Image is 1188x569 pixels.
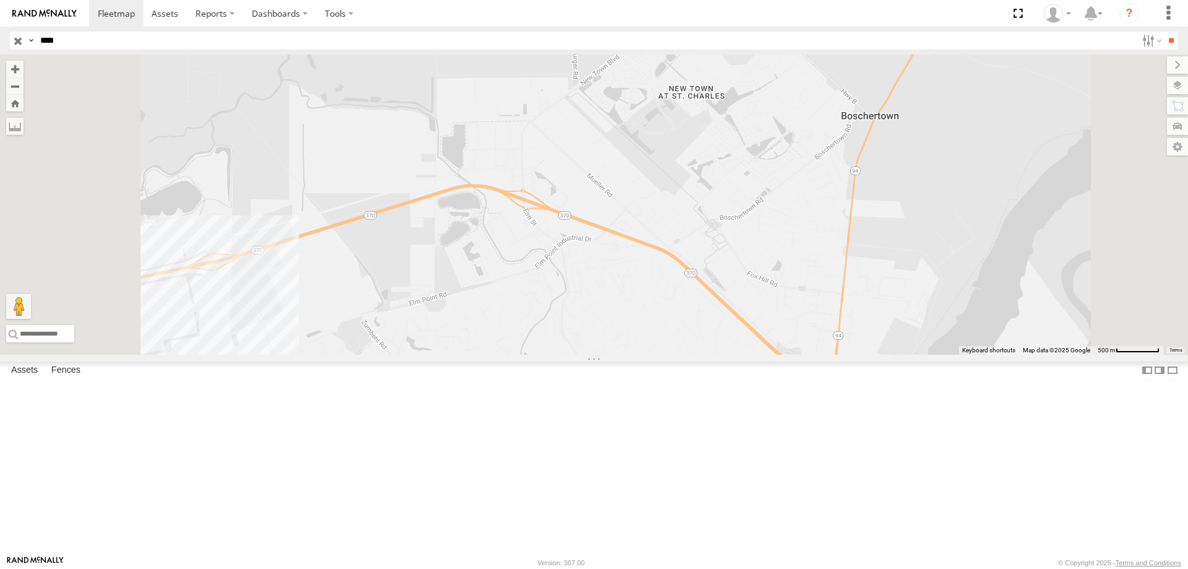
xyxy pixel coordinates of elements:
button: Zoom Home [6,95,24,111]
div: © Copyright 2025 - [1058,559,1181,567]
img: rand-logo.svg [12,9,77,18]
label: Dock Summary Table to the Right [1153,362,1166,380]
button: Zoom in [6,61,24,77]
span: Map data ©2025 Google [1023,347,1090,354]
i: ? [1119,4,1139,24]
button: Zoom out [6,77,24,95]
div: Phil Blake [1039,4,1075,23]
label: Assets [5,362,44,379]
label: Search Filter Options [1137,32,1164,50]
a: Terms and Conditions [1116,559,1181,567]
a: Visit our Website [7,557,64,569]
label: Dock Summary Table to the Left [1141,362,1153,380]
button: Keyboard shortcuts [962,346,1015,355]
button: Drag Pegman onto the map to open Street View [6,294,31,319]
label: Hide Summary Table [1166,362,1179,380]
a: Terms (opens in new tab) [1169,348,1182,353]
label: Measure [6,118,24,135]
span: 500 m [1098,347,1116,354]
label: Map Settings [1167,138,1188,155]
div: Version: 307.00 [538,559,585,567]
label: Search Query [26,32,36,50]
button: Map Scale: 500 m per 67 pixels [1094,346,1163,355]
label: Fences [45,362,87,379]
